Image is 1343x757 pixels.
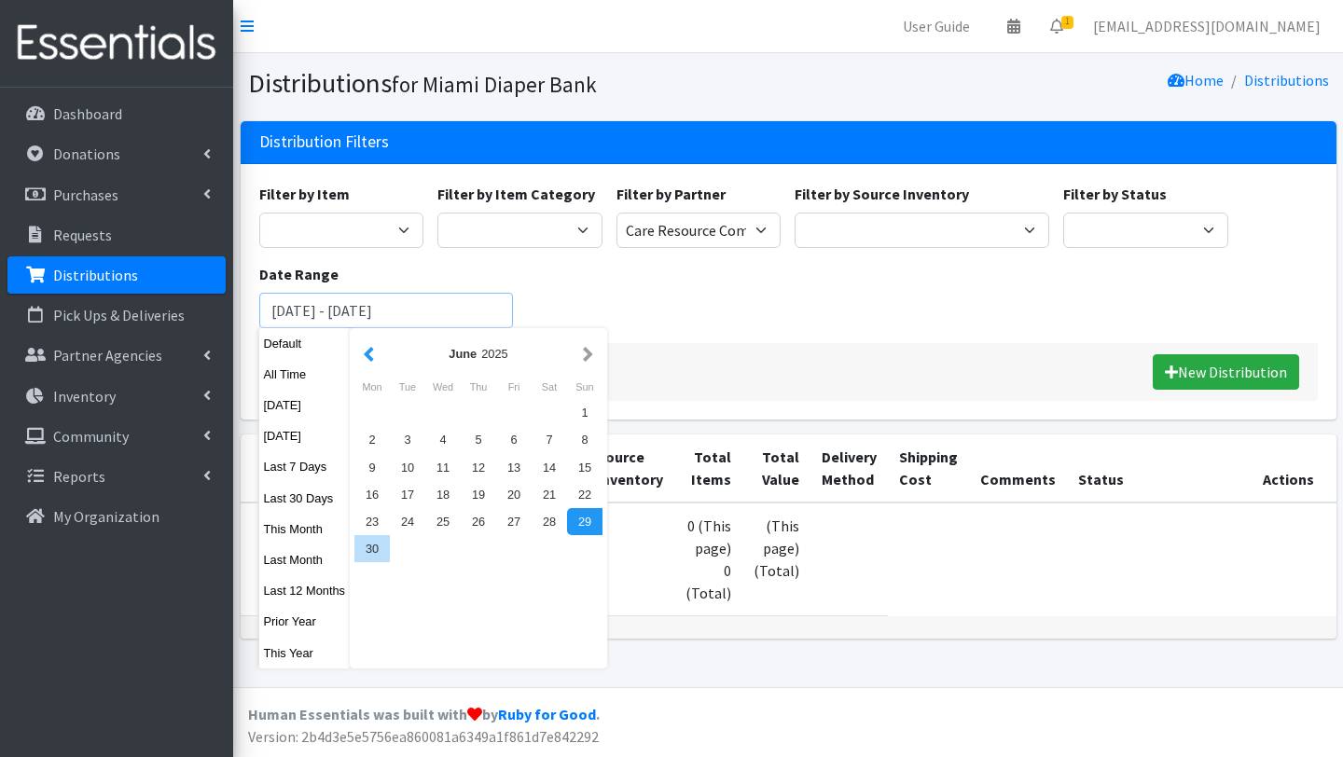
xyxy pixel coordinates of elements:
[888,7,985,45] a: User Guide
[1063,183,1167,205] label: Filter by Status
[742,434,810,502] th: Total Value
[969,434,1067,502] th: Comments
[496,426,532,453] div: 6
[532,375,567,399] div: Saturday
[425,375,461,399] div: Wednesday
[532,508,567,535] div: 28
[53,387,116,406] p: Inventory
[248,727,599,746] span: Version: 2b4d3e5e5756ea860081a6349a1f861d7e842292
[259,453,351,480] button: Last 7 Days
[532,481,567,508] div: 21
[461,426,496,453] div: 5
[674,502,742,616] td: 0 (This page) 0 (Total)
[241,434,315,502] th: ID
[7,418,226,455] a: Community
[742,502,810,616] td: (This page) (Total)
[392,71,597,98] small: for Miami Diaper Bank
[7,12,226,75] img: HumanEssentials
[1035,7,1078,45] a: 1
[248,67,782,100] h1: Distributions
[354,426,390,453] div: 2
[1135,434,1336,502] th: Actions
[461,454,496,481] div: 12
[259,330,351,357] button: Default
[481,347,507,361] span: 2025
[53,346,162,365] p: Partner Agencies
[1061,16,1073,29] span: 1
[425,481,461,508] div: 18
[567,375,602,399] div: Sunday
[496,375,532,399] div: Friday
[567,426,602,453] div: 8
[496,481,532,508] div: 20
[532,426,567,453] div: 7
[1078,7,1336,45] a: [EMAIL_ADDRESS][DOMAIN_NAME]
[567,454,602,481] div: 15
[795,183,969,205] label: Filter by Source Inventory
[1244,71,1329,89] a: Distributions
[390,375,425,399] div: Tuesday
[7,216,226,254] a: Requests
[7,95,226,132] a: Dashboard
[449,347,477,361] strong: June
[53,427,129,446] p: Community
[53,306,185,324] p: Pick Ups & Deliveries
[7,135,226,172] a: Donations
[53,467,105,486] p: Reports
[259,183,350,205] label: Filter by Item
[7,337,226,374] a: Partner Agencies
[354,481,390,508] div: 16
[53,186,118,204] p: Purchases
[567,481,602,508] div: 22
[810,434,888,502] th: Delivery Method
[259,485,351,512] button: Last 30 Days
[7,378,226,415] a: Inventory
[461,375,496,399] div: Thursday
[1067,434,1135,502] th: Status
[354,375,390,399] div: Monday
[259,516,351,543] button: This Month
[53,145,120,163] p: Donations
[354,535,390,562] div: 30
[259,608,351,635] button: Prior Year
[461,508,496,535] div: 26
[354,454,390,481] div: 9
[425,454,461,481] div: 11
[248,705,600,723] strong: Human Essentials was built with by .
[53,226,112,244] p: Requests
[437,183,595,205] label: Filter by Item Category
[1168,71,1224,89] a: Home
[259,422,351,449] button: [DATE]
[53,104,122,123] p: Dashboard
[496,508,532,535] div: 27
[7,176,226,213] a: Purchases
[53,507,159,526] p: My Organization
[1153,354,1299,390] a: New Distribution
[7,256,226,294] a: Distributions
[461,481,496,508] div: 19
[674,434,742,502] th: Total Items
[496,454,532,481] div: 13
[390,481,425,508] div: 17
[259,361,351,388] button: All Time
[425,426,461,453] div: 4
[567,399,602,426] div: 1
[259,132,389,152] h3: Distribution Filters
[532,454,567,481] div: 14
[259,577,351,604] button: Last 12 Months
[259,392,351,419] button: [DATE]
[259,640,351,667] button: This Year
[425,508,461,535] div: 25
[616,183,726,205] label: Filter by Partner
[567,508,602,535] div: 29
[259,263,339,285] label: Date Range
[586,434,674,502] th: Source Inventory
[390,454,425,481] div: 10
[7,458,226,495] a: Reports
[354,508,390,535] div: 23
[7,498,226,535] a: My Organization
[888,434,969,502] th: Shipping Cost
[53,266,138,284] p: Distributions
[498,705,596,723] a: Ruby for Good
[390,508,425,535] div: 24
